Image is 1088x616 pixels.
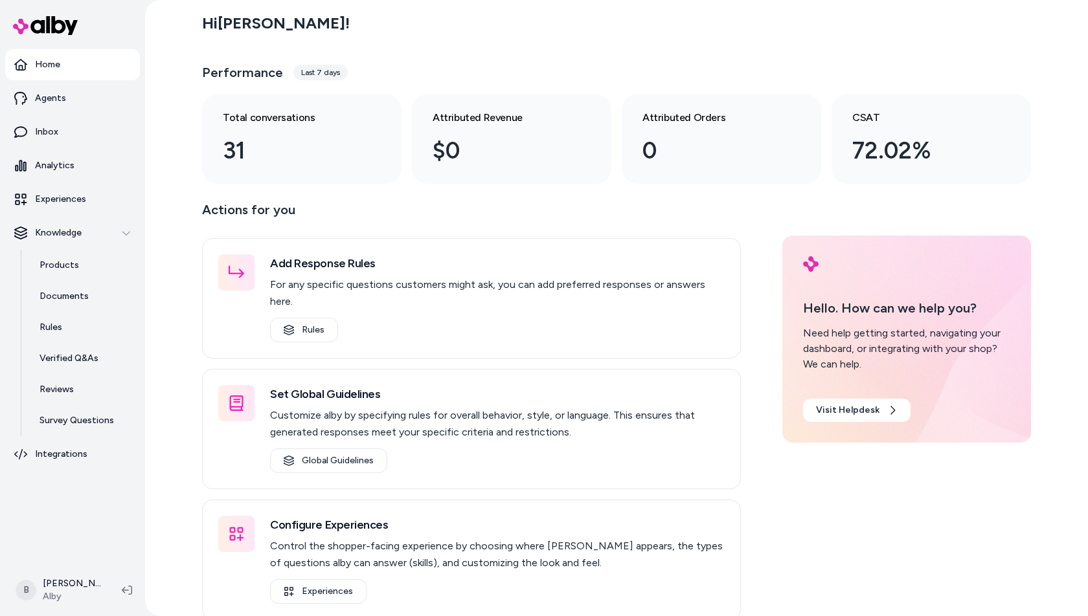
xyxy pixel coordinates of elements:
[5,439,140,470] a: Integrations
[43,590,101,603] span: Alby
[5,49,140,80] a: Home
[35,58,60,71] p: Home
[803,298,1010,318] p: Hello. How can we help you?
[35,193,86,206] p: Experiences
[852,110,990,126] h3: CSAT
[43,577,101,590] p: [PERSON_NAME]
[40,321,62,334] p: Rules
[35,126,58,138] p: Inbox
[270,254,725,272] h3: Add Response Rules
[35,226,82,239] p: Knowledge
[35,448,87,461] p: Integrations
[832,94,1031,184] a: CSAT 72.02%
[27,312,140,343] a: Rules
[622,94,821,184] a: Attributed Orders 0
[40,414,114,427] p: Survey Questions
[35,159,74,172] p: Analytics
[642,133,780,168] div: 0
[27,343,140,374] a: Verified Q&As
[293,65,348,80] div: Last 7 days
[202,63,283,82] h3: Performance
[27,250,140,281] a: Products
[5,184,140,215] a: Experiences
[202,199,741,230] p: Actions for you
[5,150,140,181] a: Analytics
[270,276,725,310] p: For any specific questions customers might ask, you can add preferred responses or answers here.
[803,256,819,272] img: alby Logo
[852,133,990,168] div: 72.02%
[270,407,725,441] p: Customize alby by specifying rules for overall behavior, style, or language. This ensures that ge...
[412,94,611,184] a: Attributed Revenue $0
[642,110,780,126] h3: Attributed Orders
[5,83,140,114] a: Agents
[40,259,79,272] p: Products
[433,133,570,168] div: $0
[270,385,725,403] h3: Set Global Guidelines
[433,110,570,126] h3: Attributed Revenue
[223,110,360,126] h3: Total conversations
[803,325,1010,372] div: Need help getting started, navigating your dashboard, or integrating with your shop? We can help.
[202,14,350,33] h2: Hi [PERSON_NAME] !
[270,448,387,473] a: Global Guidelines
[803,399,911,422] a: Visit Helpdesk
[270,538,725,571] p: Control the shopper-facing experience by choosing where [PERSON_NAME] appears, the types of quest...
[270,579,367,604] a: Experiences
[270,318,338,342] a: Rules
[40,383,74,396] p: Reviews
[16,580,36,600] span: B
[270,516,725,534] h3: Configure Experiences
[202,94,402,184] a: Total conversations 31
[40,352,98,365] p: Verified Q&As
[5,217,140,248] button: Knowledge
[27,281,140,312] a: Documents
[223,133,360,168] div: 31
[35,92,66,105] p: Agents
[13,16,78,35] img: alby Logo
[27,374,140,405] a: Reviews
[40,290,89,303] p: Documents
[8,569,111,611] button: B[PERSON_NAME]Alby
[27,405,140,436] a: Survey Questions
[5,116,140,148] a: Inbox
